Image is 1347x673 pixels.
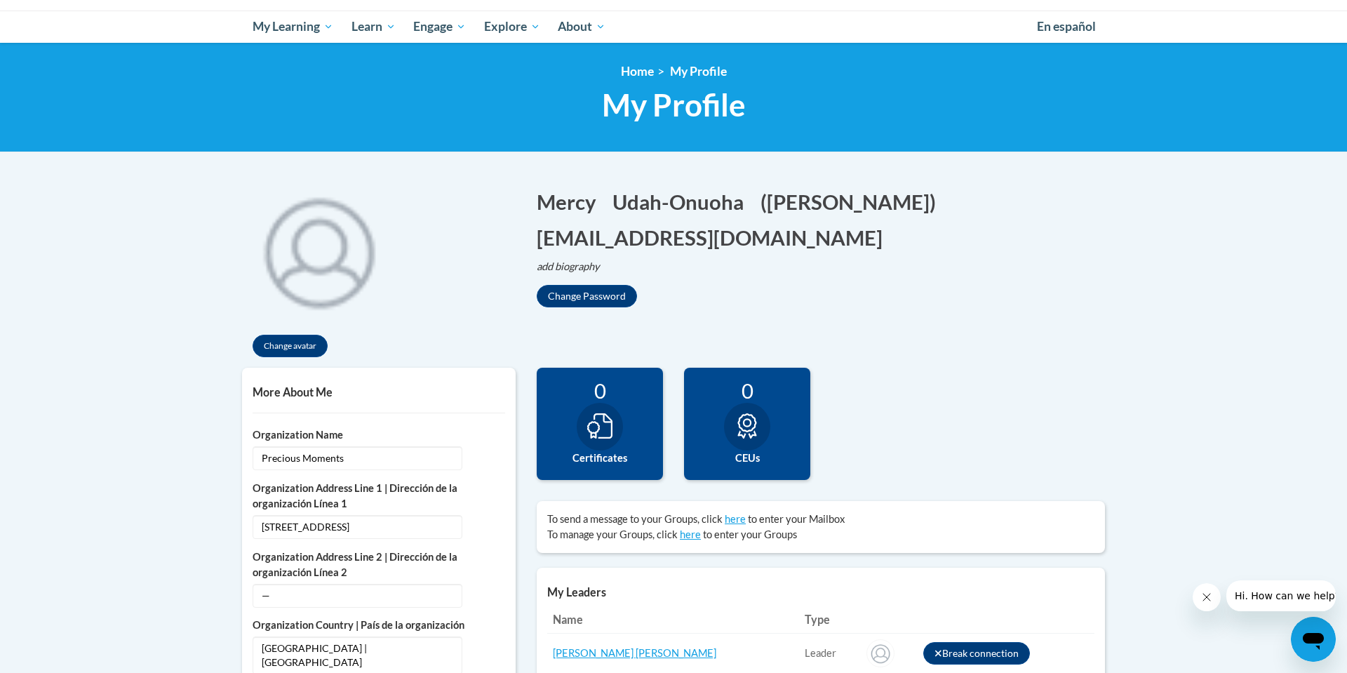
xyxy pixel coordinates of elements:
a: My Learning [243,11,342,43]
button: Edit biography [537,259,611,274]
span: To send a message to your Groups, click [547,513,723,525]
span: About [558,18,605,35]
span: My Learning [253,18,333,35]
a: About [549,11,615,43]
a: here [680,528,701,540]
label: Organization Country | País de la organización [253,618,505,633]
img: profile avatar [242,173,396,328]
div: 0 [695,378,800,403]
i: add biography [537,260,600,272]
button: Change Password [537,285,637,307]
div: 0 [547,378,652,403]
span: Explore [484,18,540,35]
button: Edit email address [537,223,892,252]
a: Home [621,64,654,79]
img: Rebecca Joella [866,639,894,667]
label: Organization Name [253,427,505,443]
button: Edit last name [612,187,753,216]
h5: More About Me [253,385,505,399]
h5: My Leaders [547,585,1094,599]
span: to enter your Groups [703,528,797,540]
span: Learn [351,18,396,35]
span: — [253,584,462,608]
a: Explore [475,11,549,43]
span: Precious Moments [253,446,462,470]
label: CEUs [695,451,800,466]
button: Change avatar [253,335,328,357]
span: En español [1037,19,1096,34]
iframe: Message from company [1226,580,1336,611]
span: Hi. How can we help? [8,10,114,21]
th: Type [799,606,861,634]
span: To manage your Groups, click [547,528,678,540]
label: Organization Address Line 1 | Dirección de la organización Línea 1 [253,481,505,512]
th: Name [547,606,799,634]
button: Edit first name [537,187,605,216]
span: My Profile [602,86,746,124]
button: Edit screen name [760,187,945,216]
a: Engage [404,11,475,43]
button: Break connection [923,642,1030,665]
span: to enter your Mailbox [748,513,845,525]
a: En español [1028,12,1105,41]
span: My Profile [670,64,727,79]
iframe: Button to launch messaging window [1291,617,1336,662]
span: [STREET_ADDRESS] [253,515,462,539]
a: [PERSON_NAME] [PERSON_NAME] [553,647,716,659]
label: Certificates [547,451,652,466]
a: Learn [342,11,405,43]
iframe: Close message [1193,583,1221,611]
div: Main menu [232,11,1115,43]
span: Engage [413,18,466,35]
a: here [725,513,746,525]
div: Click to change the profile picture [242,173,396,328]
label: Organization Address Line 2 | Dirección de la organización Línea 2 [253,549,505,580]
